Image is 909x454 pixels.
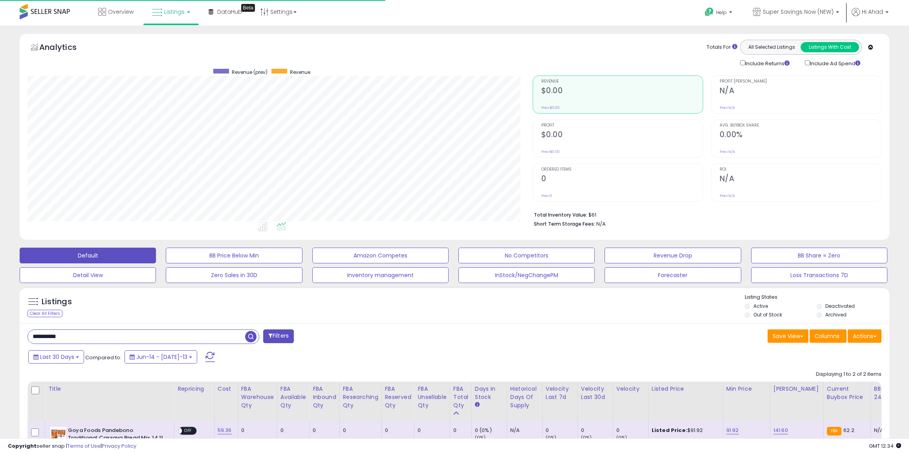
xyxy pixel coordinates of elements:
[616,427,648,434] div: 0
[825,311,847,318] label: Archived
[385,427,409,434] div: 0
[28,350,84,364] button: Last 30 Days
[108,8,134,16] span: Overview
[852,8,889,26] a: Hi Ahad
[768,329,808,343] button: Save View
[8,443,136,450] div: seller snap | |
[581,385,610,401] div: Velocity Last 30d
[290,69,310,75] span: Revenue
[874,385,903,401] div: BB Share 24h.
[751,267,887,283] button: Loss Transactions 7D
[42,296,72,307] h5: Listings
[827,385,867,401] div: Current Buybox Price
[720,130,881,141] h2: 0.00%
[50,427,66,443] img: 51twVX2vQUL._SL40_.jpg
[734,59,799,68] div: Include Returns
[652,427,717,434] div: $91.92
[720,149,735,154] small: Prev: N/A
[720,167,881,172] span: ROI
[742,42,801,52] button: All Selected Listings
[241,385,274,410] div: FBA Warehouse Qty
[816,371,882,378] div: Displaying 1 to 2 of 2 items
[218,426,232,434] a: 59.36
[313,385,336,410] div: FBA inbound Qty
[68,427,163,451] b: Goya Foods Pandebono Traditional Cassava Bread Mix, 14.11 Ounce (Pack of 20), (3190)
[280,385,306,410] div: FBA Available Qty
[745,294,889,301] p: Listing States:
[704,7,714,17] i: Get Help
[753,311,782,318] label: Out of Stock
[458,248,595,263] button: No Competitors
[546,427,577,434] div: 0
[720,105,735,110] small: Prev: N/A
[825,303,855,309] label: Deactivated
[541,149,560,154] small: Prev: $0.00
[596,220,606,228] span: N/A
[751,248,887,263] button: BB Share = Zero
[773,385,820,393] div: [PERSON_NAME]
[280,427,303,434] div: 0
[799,59,873,68] div: Include Ad Spend
[534,221,595,227] b: Short Term Storage Fees:
[541,79,703,84] span: Revenue
[39,42,92,55] h5: Analytics
[581,427,613,434] div: 0
[312,267,449,283] button: Inventory management
[166,267,302,283] button: Zero Sales in 30D
[616,385,645,393] div: Velocity
[720,123,881,128] span: Avg. Buybox Share
[241,427,271,434] div: 0
[815,332,839,340] span: Columns
[453,427,465,434] div: 0
[343,385,378,410] div: FBA Researching Qty
[241,4,255,12] div: Tooltip anchor
[869,442,901,450] span: 2025-08-14 12:34 GMT
[343,427,376,434] div: 0
[541,174,703,185] h2: 0
[125,350,197,364] button: Jun-14 - [DATE]-13
[541,123,703,128] span: Profit
[874,427,900,434] div: N/A
[418,385,447,410] div: FBA Unsellable Qty
[534,211,587,218] b: Total Inventory Value:
[541,167,703,172] span: Ordered Items
[40,353,74,361] span: Last 30 Days
[475,427,507,434] div: 0 (0%)
[510,427,536,434] div: N/A
[458,267,595,283] button: InStock/NegChangePM
[698,1,740,26] a: Help
[182,428,194,434] span: OFF
[801,42,859,52] button: Listings With Cost
[218,385,235,393] div: Cost
[453,385,468,410] div: FBA Total Qty
[605,248,741,263] button: Revenue Drop
[312,248,449,263] button: Amazon Competes
[773,426,788,434] a: 141.60
[178,385,211,393] div: Repricing
[810,329,847,343] button: Columns
[848,329,882,343] button: Actions
[534,210,876,219] li: $61
[541,86,703,97] h2: $0.00
[48,385,171,393] div: Title
[67,442,101,450] a: Terms of Use
[541,105,560,110] small: Prev: $0.00
[753,303,768,309] label: Active
[164,8,185,16] span: Listings
[652,426,687,434] b: Listed Price:
[85,354,121,361] span: Compared to:
[716,9,727,16] span: Help
[8,442,37,450] strong: Copyright
[541,193,552,198] small: Prev: 0
[385,385,411,410] div: FBA Reserved Qty
[217,8,242,16] span: DataHub
[720,193,735,198] small: Prev: N/A
[763,8,834,16] span: Super Savings Now (NEW)
[843,426,854,434] span: 62.2
[726,385,767,393] div: Min Price
[546,385,574,401] div: Velocity Last 7d
[102,442,136,450] a: Privacy Policy
[862,8,883,16] span: Hi Ahad
[27,310,62,317] div: Clear All Filters
[20,248,156,263] button: Default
